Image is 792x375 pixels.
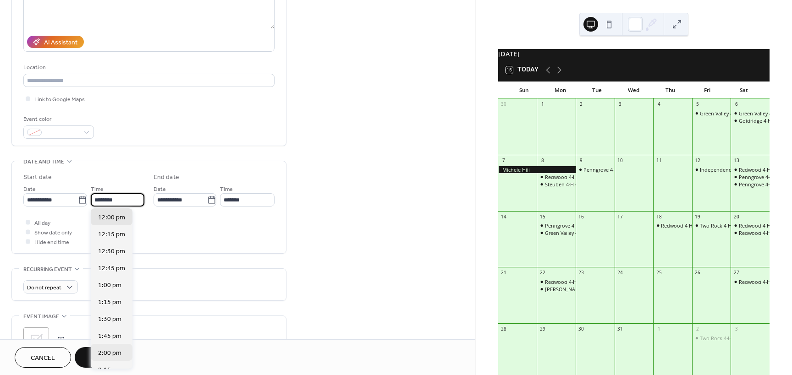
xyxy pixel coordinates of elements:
[656,157,662,163] div: 11
[537,222,576,229] div: Penngrove 4-H Swine
[23,312,59,321] span: Event image
[617,101,623,108] div: 3
[694,157,701,163] div: 12
[739,229,786,236] div: Redwood 4-H Crafts
[500,326,507,332] div: 28
[616,82,652,99] div: Wed
[23,173,52,182] div: Start date
[694,270,701,276] div: 26
[733,101,740,108] div: 6
[692,166,731,173] div: Independence 4-H Holiday Meeting
[692,110,731,117] div: Green Valley 4-H Wreath Fundraiser
[726,82,762,99] div: Sat
[733,213,740,220] div: 20
[220,185,233,194] span: Time
[656,326,662,332] div: 1
[500,270,507,276] div: 21
[539,157,546,163] div: 8
[578,157,584,163] div: 9
[23,157,64,167] span: Date and time
[537,174,576,180] div: Redwood 4-H Club Meeting
[27,36,84,48] button: AI Assistant
[154,185,166,194] span: Date
[31,353,55,363] span: Cancel
[653,222,692,229] div: Redwood 4-H Rabbit & Cavy
[733,326,740,332] div: 3
[539,326,546,332] div: 29
[15,347,71,368] button: Cancel
[98,315,121,324] span: 1:30 pm
[545,229,604,236] div: Green Valley 4-H Meeting
[579,82,616,99] div: Tue
[98,264,125,273] span: 12:45 pm
[23,185,36,194] span: Date
[34,95,85,104] span: Link to Google Maps
[98,332,121,341] span: 1:45 pm
[98,281,121,290] span: 1:00 pm
[578,101,584,108] div: 2
[98,230,125,239] span: 12:15 pm
[731,222,770,229] div: Redwood 4-H Beef
[498,49,770,59] div: [DATE]
[23,327,49,353] div: ;
[23,265,72,274] span: Recurring event
[700,335,749,342] div: Two Rock 4-H Sewing
[98,365,121,375] span: 2:15 pm
[34,228,72,238] span: Show date only
[578,213,584,220] div: 16
[537,286,576,293] div: Canfield 4-H Sheep
[98,348,121,358] span: 2:00 pm
[539,270,546,276] div: 22
[498,166,576,173] div: Michele Hill
[154,173,179,182] div: End date
[692,222,731,229] div: Two Rock 4-H Sewing
[537,181,576,188] div: Steuben 4-H Club Meeting
[692,335,731,342] div: Two Rock 4-H Sewing
[731,181,770,188] div: Penngrove 4-H Cooking
[44,38,77,48] div: AI Assistant
[542,82,579,99] div: Mon
[652,82,689,99] div: Thu
[700,166,783,173] div: Independence 4-H Holiday Meeting
[617,213,623,220] div: 17
[500,101,507,108] div: 30
[23,63,273,72] div: Location
[539,101,546,108] div: 1
[694,213,701,220] div: 19
[656,101,662,108] div: 4
[75,347,122,368] button: Save
[545,286,610,293] div: [PERSON_NAME] 4-H Sheep
[34,238,69,247] span: Hide end time
[545,222,615,229] div: Penngrove 4-[PERSON_NAME]
[733,157,740,163] div: 13
[656,213,662,220] div: 18
[731,278,770,285] div: Redwood 4-H Beginning Sewing
[578,326,584,332] div: 30
[537,229,576,236] div: Green Valley 4-H Meeting
[689,82,726,99] div: Fri
[506,82,542,99] div: Sun
[539,213,546,220] div: 15
[694,326,701,332] div: 2
[98,298,121,307] span: 1:15 pm
[731,229,770,236] div: Redwood 4-H Crafts
[661,222,726,229] div: Redwood 4-H Rabbit & Cavy
[98,213,125,223] span: 12:00 pm
[500,157,507,163] div: 7
[617,157,623,163] div: 10
[545,174,610,180] div: Redwood 4-H Club Meeting
[733,270,740,276] div: 27
[578,270,584,276] div: 23
[731,110,770,117] div: Green Valley 4-H Projects
[34,218,50,228] span: All day
[91,185,104,194] span: Time
[700,222,749,229] div: Two Rock 4-H Sewing
[731,117,770,124] div: Goldridge 4-H Gift Making Project
[545,181,607,188] div: Steuben 4-H Club Meeting
[500,213,507,220] div: 14
[23,114,92,124] div: Event color
[583,166,651,173] div: Penngrove 4-H Club Meeting
[502,64,542,76] button: 15Today
[739,166,788,173] div: Redwood 4-H Baking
